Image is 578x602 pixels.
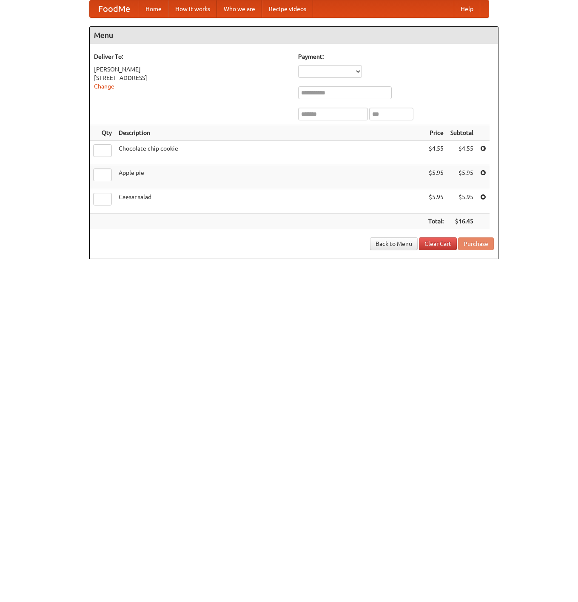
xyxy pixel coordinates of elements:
[425,165,447,189] td: $5.95
[94,83,114,90] a: Change
[447,189,477,214] td: $5.95
[94,65,290,74] div: [PERSON_NAME]
[447,141,477,165] td: $4.55
[115,141,425,165] td: Chocolate chip cookie
[458,237,494,250] button: Purchase
[425,214,447,229] th: Total:
[262,0,313,17] a: Recipe videos
[370,237,418,250] a: Back to Menu
[94,52,290,61] h5: Deliver To:
[90,0,139,17] a: FoodMe
[447,125,477,141] th: Subtotal
[447,165,477,189] td: $5.95
[90,125,115,141] th: Qty
[447,214,477,229] th: $16.45
[115,189,425,214] td: Caesar salad
[217,0,262,17] a: Who we are
[115,165,425,189] td: Apple pie
[425,189,447,214] td: $5.95
[139,0,168,17] a: Home
[90,27,498,44] h4: Menu
[168,0,217,17] a: How it works
[425,125,447,141] th: Price
[94,74,290,82] div: [STREET_ADDRESS]
[298,52,494,61] h5: Payment:
[419,237,457,250] a: Clear Cart
[454,0,480,17] a: Help
[115,125,425,141] th: Description
[425,141,447,165] td: $4.55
